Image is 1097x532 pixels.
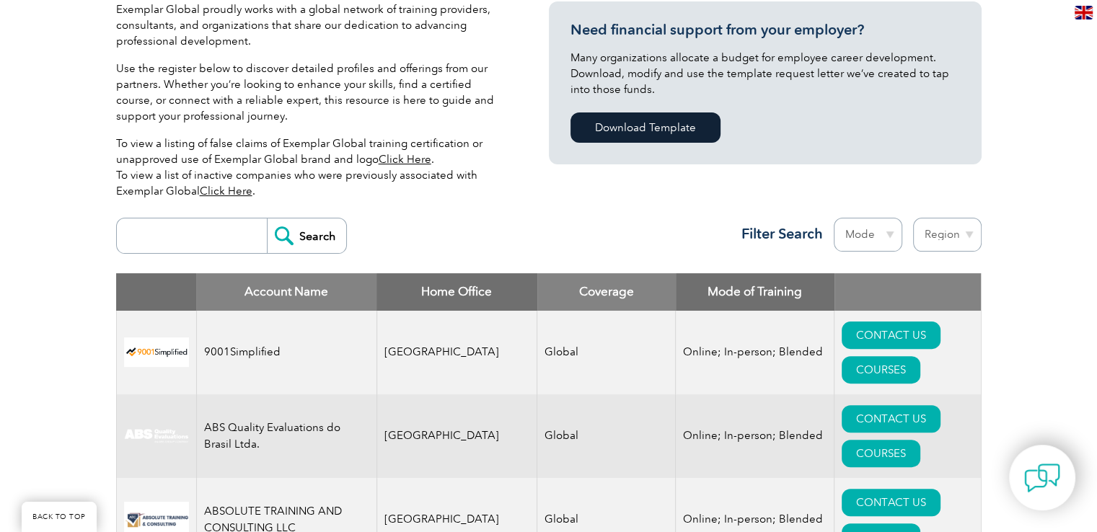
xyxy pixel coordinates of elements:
[842,440,920,467] a: COURSES
[267,218,346,253] input: Search
[676,394,834,478] td: Online; In-person; Blended
[124,428,189,444] img: c92924ac-d9bc-ea11-a814-000d3a79823d-logo.jpg
[570,21,960,39] h3: Need financial support from your employer?
[570,50,960,97] p: Many organizations allocate a budget for employee career development. Download, modify and use th...
[842,405,940,433] a: CONTACT US
[196,394,376,478] td: ABS Quality Evaluations do Brasil Ltda.
[842,356,920,384] a: COURSES
[116,1,506,49] p: Exemplar Global proudly works with a global network of training providers, consultants, and organ...
[376,311,537,394] td: [GEOGRAPHIC_DATA]
[537,273,676,311] th: Coverage: activate to sort column ascending
[124,337,189,367] img: 37c9c059-616f-eb11-a812-002248153038-logo.png
[676,311,834,394] td: Online; In-person; Blended
[116,136,506,199] p: To view a listing of false claims of Exemplar Global training certification or unapproved use of ...
[842,322,940,349] a: CONTACT US
[22,502,97,532] a: BACK TO TOP
[1075,6,1093,19] img: en
[116,61,506,124] p: Use the register below to discover detailed profiles and offerings from our partners. Whether you...
[842,489,940,516] a: CONTACT US
[200,185,252,198] a: Click Here
[376,394,537,478] td: [GEOGRAPHIC_DATA]
[570,112,721,143] a: Download Template
[196,273,376,311] th: Account Name: activate to sort column descending
[676,273,834,311] th: Mode of Training: activate to sort column ascending
[834,273,981,311] th: : activate to sort column ascending
[1024,460,1060,496] img: contact-chat.png
[376,273,537,311] th: Home Office: activate to sort column ascending
[537,311,676,394] td: Global
[196,311,376,394] td: 9001Simplified
[379,153,431,166] a: Click Here
[537,394,676,478] td: Global
[733,225,823,243] h3: Filter Search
